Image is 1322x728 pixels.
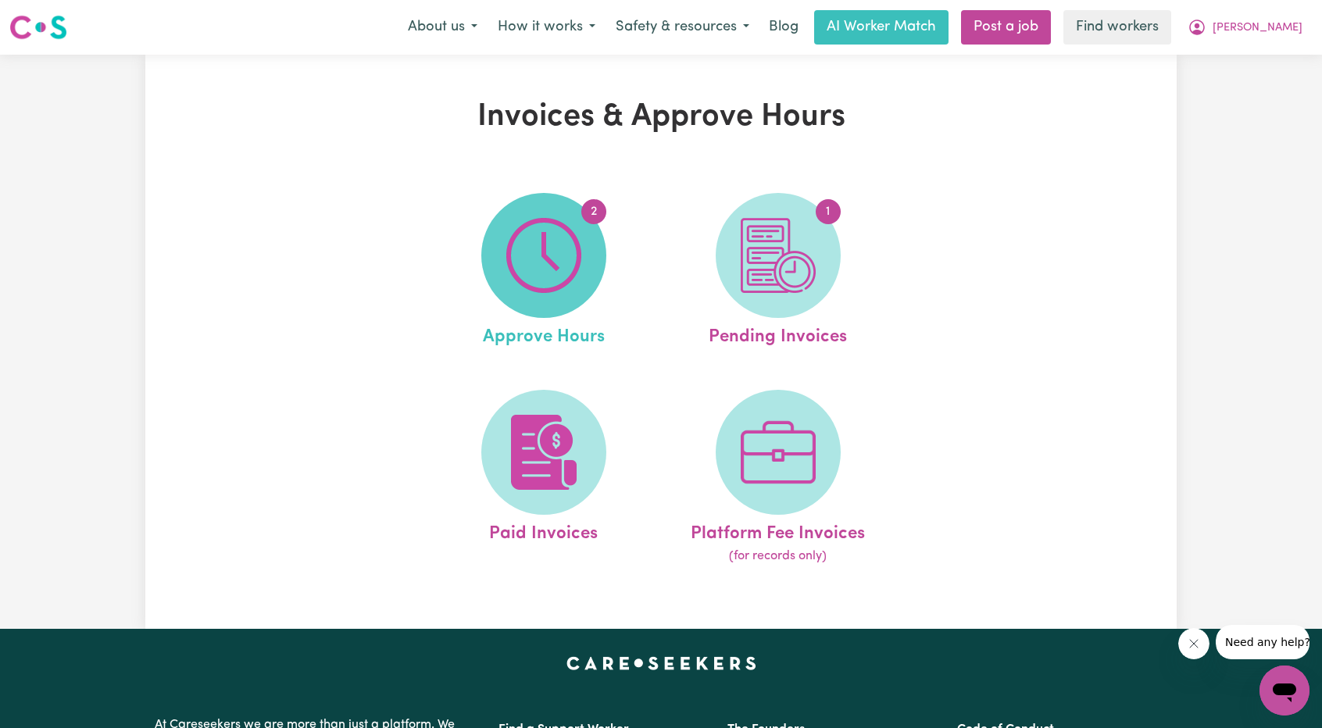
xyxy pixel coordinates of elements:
a: Paid Invoices [431,390,656,566]
button: About us [398,11,488,44]
a: Blog [759,10,808,45]
a: Find workers [1063,10,1171,45]
a: Pending Invoices [666,193,891,351]
button: Safety & resources [606,11,759,44]
span: Platform Fee Invoices [691,515,865,548]
span: 2 [581,199,606,224]
span: Paid Invoices [489,515,598,548]
span: [PERSON_NAME] [1213,20,1302,37]
button: My Account [1177,11,1313,44]
a: Platform Fee Invoices(for records only) [666,390,891,566]
span: (for records only) [729,547,827,566]
span: Approve Hours [483,318,605,351]
span: Pending Invoices [709,318,847,351]
span: 1 [816,199,841,224]
iframe: Message from company [1216,625,1309,659]
iframe: Button to launch messaging window [1259,666,1309,716]
iframe: Close message [1178,628,1209,659]
span: Need any help? [9,11,95,23]
a: Careseekers home page [566,657,756,669]
h1: Invoices & Approve Hours [327,98,995,136]
a: Approve Hours [431,193,656,351]
a: Careseekers logo [9,9,67,45]
a: AI Worker Match [814,10,949,45]
a: Post a job [961,10,1051,45]
button: How it works [488,11,606,44]
img: Careseekers logo [9,13,67,41]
